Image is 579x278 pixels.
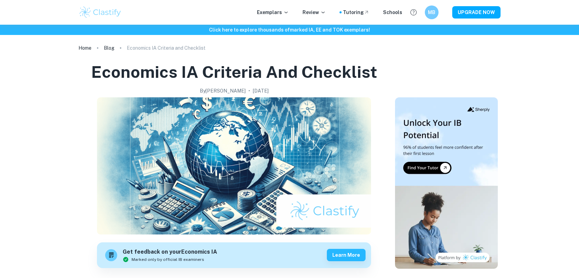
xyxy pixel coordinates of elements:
img: Thumbnail [395,97,498,269]
p: Exemplars [257,9,289,16]
p: Review [303,9,326,16]
button: UPGRADE NOW [452,6,501,19]
h2: [DATE] [253,87,269,95]
p: Economics IA Criteria and Checklist [127,44,206,52]
h2: By [PERSON_NAME] [200,87,246,95]
button: MB [425,5,439,19]
a: Blog [104,43,114,53]
a: Get feedback on yourEconomics IAMarked only by official IB examinersLearn more [97,242,371,268]
button: Help and Feedback [408,7,419,18]
a: Schools [383,9,402,16]
h6: Get feedback on your Economics IA [123,248,217,256]
p: • [248,87,250,95]
span: Marked only by official IB examiners [132,256,204,263]
img: Economics IA Criteria and Checklist cover image [97,97,371,234]
img: Clastify logo [78,5,122,19]
h6: Click here to explore thousands of marked IA, EE and TOK exemplars ! [1,26,578,34]
h1: Economics IA Criteria and Checklist [91,61,377,83]
a: Home [78,43,91,53]
a: Tutoring [343,9,369,16]
h6: MB [428,9,436,16]
button: Learn more [327,249,366,261]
